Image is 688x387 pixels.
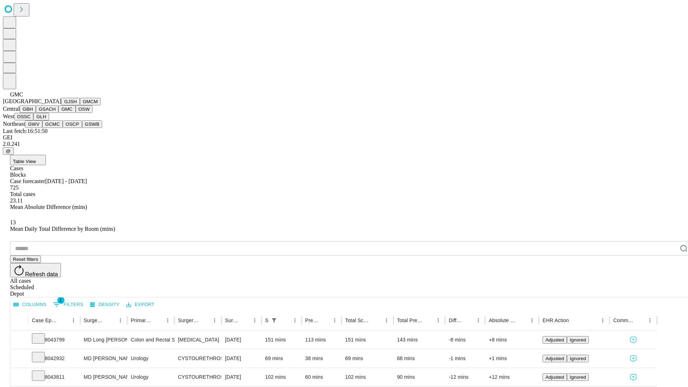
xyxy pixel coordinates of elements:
button: Sort [153,315,163,325]
div: Comments [613,317,634,323]
button: GSWB [82,120,102,128]
div: 151 mins [265,331,298,349]
div: Absolute Difference [489,317,516,323]
div: Primary Service [131,317,152,323]
button: Select columns [12,299,48,310]
div: Surgeon Name [84,317,105,323]
button: Sort [240,315,250,325]
div: 151 mins [345,331,390,349]
button: Menu [163,315,173,325]
div: 2.0.241 [3,141,685,147]
span: [GEOGRAPHIC_DATA] [3,98,61,104]
div: CYSTOURETHROSCOPY WITH IRRIGATION AND EVACUATION OF CLOTS [178,368,218,386]
button: OSSC [14,113,34,120]
div: 8042932 [32,349,77,368]
div: 113 mins [305,331,338,349]
span: Ignored [570,356,586,361]
button: Refresh data [10,263,61,277]
div: 69 mins [265,349,298,368]
button: Menu [210,315,220,325]
button: Table View [10,155,46,165]
span: Adjusted [545,356,564,361]
button: Sort [569,315,579,325]
div: 90 mins [397,368,442,386]
span: 23.11 [10,197,23,204]
button: Sort [58,315,68,325]
button: Export [124,299,156,310]
div: Surgery Name [178,317,199,323]
span: 1 [57,297,64,304]
div: Surgery Date [225,317,239,323]
span: Central [3,106,20,112]
button: Expand [14,353,25,365]
button: Menu [115,315,125,325]
button: GMCM [80,98,101,105]
div: 69 mins [345,349,390,368]
div: EHR Action [543,317,569,323]
button: Menu [290,315,300,325]
div: Scheduled In Room Duration [265,317,268,323]
button: Reset filters [10,255,41,263]
button: GWV [25,120,42,128]
div: +8 mins [489,331,535,349]
button: GLH [33,113,49,120]
button: Adjusted [543,355,567,362]
button: Ignored [567,355,589,362]
div: [DATE] [225,331,258,349]
button: Sort [200,315,210,325]
button: Show filters [51,299,85,310]
div: MD [PERSON_NAME] R Md [84,368,124,386]
span: 13 [10,219,16,225]
button: Sort [320,315,330,325]
button: Sort [280,315,290,325]
button: Adjusted [543,336,567,344]
button: GSACH [36,105,58,113]
span: Refresh data [25,271,58,277]
span: Northeast [3,121,25,127]
div: 8043799 [32,331,77,349]
span: @ [6,148,11,154]
span: Ignored [570,374,586,380]
span: Adjusted [545,337,564,343]
span: Mean Daily Total Difference by Room (mins) [10,226,115,232]
button: OSCP [63,120,82,128]
button: Adjusted [543,373,567,381]
div: 38 mins [305,349,338,368]
button: Menu [527,315,537,325]
button: Menu [250,315,260,325]
div: 1 active filter [269,315,279,325]
div: MD Long [PERSON_NAME] [84,331,124,349]
button: Menu [473,315,483,325]
div: Total Scheduled Duration [345,317,371,323]
span: West [3,113,14,119]
button: Menu [330,315,340,325]
span: GMC [10,91,23,97]
div: Case Epic Id [32,317,58,323]
div: -8 mins [449,331,482,349]
button: Ignored [567,373,589,381]
div: [DATE] [225,368,258,386]
span: Last fetch: 16:51:50 [3,128,48,134]
button: Sort [372,315,382,325]
button: Menu [68,315,78,325]
div: +12 mins [489,368,535,386]
div: Urology [131,368,171,386]
button: Menu [382,315,392,325]
button: Sort [463,315,473,325]
button: Menu [598,315,608,325]
span: [DATE] - [DATE] [45,178,87,184]
button: Sort [105,315,115,325]
div: Colon and Rectal Surgery [131,331,171,349]
div: GEI [3,134,685,141]
button: GJSH [61,98,80,105]
span: Reset filters [13,257,38,262]
div: 102 mins [345,368,390,386]
button: GCMC [42,120,63,128]
button: @ [3,147,14,155]
span: Total cases [10,191,35,197]
button: Density [88,299,121,310]
div: [MEDICAL_DATA] [178,331,218,349]
button: Sort [635,315,645,325]
div: 68 mins [397,349,442,368]
div: CYSTOURETHROSCOPY WITH INSERTION URETERAL [MEDICAL_DATA] [178,349,218,368]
